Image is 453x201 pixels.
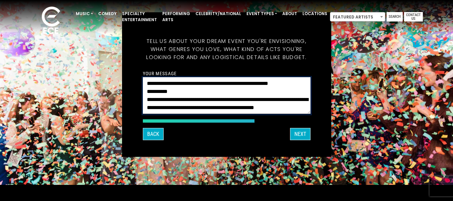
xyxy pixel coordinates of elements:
a: Music [73,8,96,19]
button: Back [143,128,164,140]
a: Celebrity/National [193,8,244,19]
a: Comedy [96,8,119,19]
a: Event Types [244,8,280,19]
span: Featured Artists [330,12,385,21]
img: ece_new_logo_whitev2-1.png [34,5,68,37]
a: Locations [300,8,330,19]
a: Specialty Entertainment [119,8,160,26]
span: Featured Artists [330,12,385,22]
a: About [280,8,300,19]
button: Next [290,128,310,140]
a: Performing Arts [160,8,193,26]
a: Contact Us [404,12,423,21]
label: Your message [143,70,177,76]
h5: Tell us about your dream event you're envisioning, what genres you love, what kind of acts you're... [143,29,310,69]
a: Search [387,12,403,21]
